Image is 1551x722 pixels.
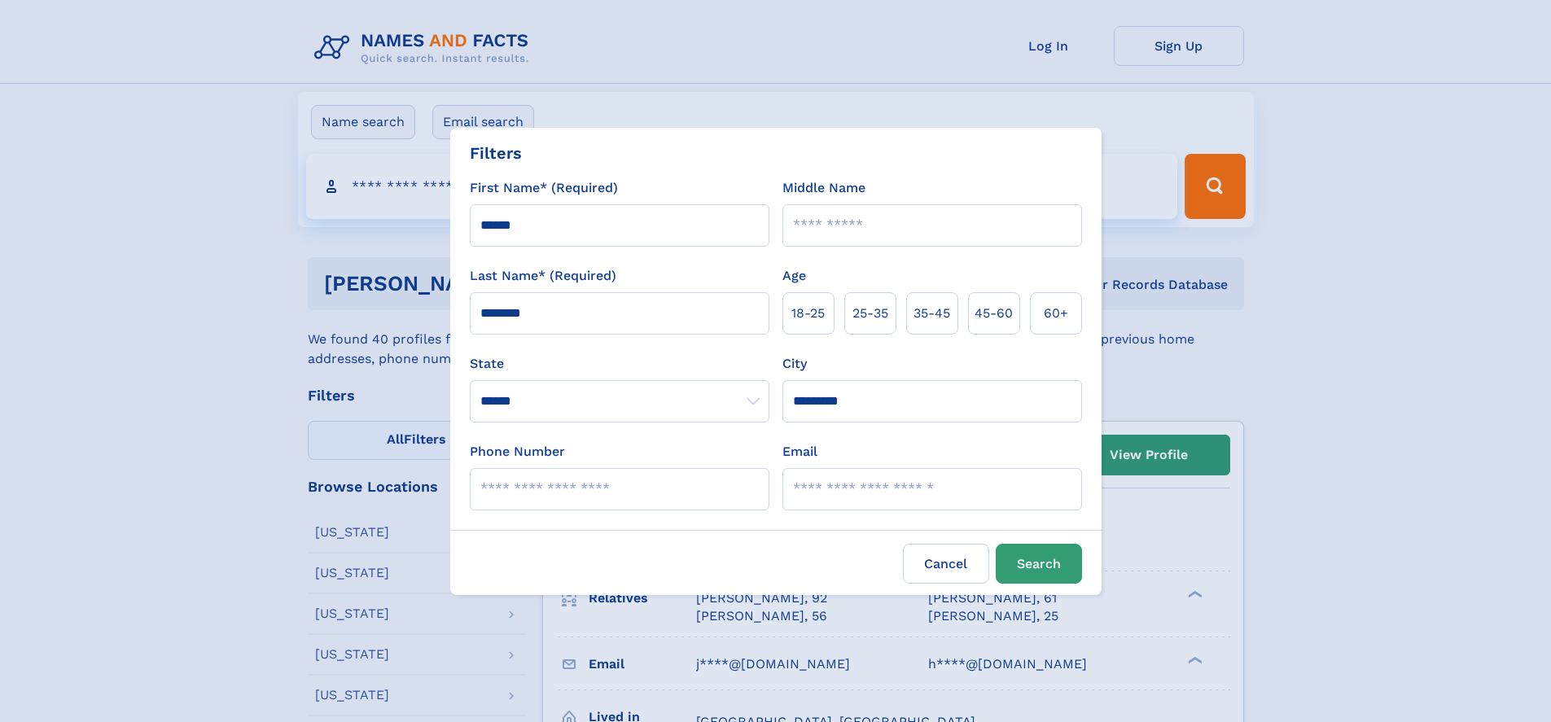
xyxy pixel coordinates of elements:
label: City [782,354,807,374]
span: 60+ [1044,304,1068,323]
span: 25‑35 [852,304,888,323]
label: Middle Name [782,178,865,198]
label: Cancel [903,544,989,584]
span: 35‑45 [914,304,950,323]
label: Last Name* (Required) [470,266,616,286]
span: 45‑60 [975,304,1013,323]
label: Email [782,442,817,462]
label: Phone Number [470,442,565,462]
label: State [470,354,769,374]
button: Search [996,544,1082,584]
span: 18‑25 [791,304,825,323]
div: Filters [470,141,522,165]
label: First Name* (Required) [470,178,618,198]
label: Age [782,266,806,286]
